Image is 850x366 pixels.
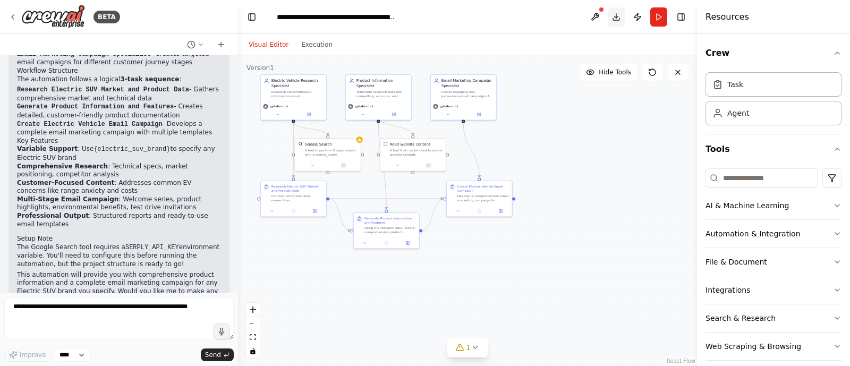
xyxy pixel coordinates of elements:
button: AI & Machine Learning [705,192,841,219]
button: 1 [447,338,488,358]
img: Logo [21,5,85,29]
code: Email Marketing Campaign Specialist [17,50,151,58]
g: Edge from b24d2d8d-3cfb-4bc7-bc7a-b7b8c9090bee to c9b1cd0d-f242-4d13-a42d-8b5844b82b8a [329,196,350,233]
li: : Addresses common EV concerns like range anxiety and costs [17,179,221,195]
button: Hide right sidebar [674,10,688,24]
div: Conduct comprehensive research on {electric_suv_brand} Electric SUVs including technical specific... [271,194,323,202]
a: React Flow attribution [667,358,695,364]
div: Using the research data, create comprehensive product information for {electric_suv_brand} Electr... [364,226,416,234]
div: Generate Product Information and Features [364,216,416,225]
div: Read website content [390,142,430,147]
button: Switch to previous chat [183,38,208,51]
div: Research Electric SUV Market and Product Data [271,184,323,193]
div: BETA [93,11,120,23]
g: Edge from 89dc18a7-9041-4d3c-8ca1-577ee20898e5 to 645e6fa3-d908-4b67-a528-8c43cca64fd5 [291,123,330,135]
div: Generate Product Information and FeaturesUsing the research data, create comprehensive product in... [353,212,420,249]
button: Click to speak your automation idea [214,324,229,339]
strong: Customer-Focused Content [17,179,114,186]
code: {electric_suv_brand} [93,146,170,153]
p: The Google Search tool requires a environment variable. You'll need to configure this before runn... [17,243,221,269]
div: Version 1 [246,64,274,72]
li: - Creates targeted email campaigns for different customer journey stages [17,50,221,67]
button: Hide left sidebar [244,10,259,24]
div: Agent [727,108,749,118]
button: Search & Research [705,304,841,332]
li: : Technical specs, market positioning, competitor analysis [17,163,221,179]
button: Visual Editor [242,38,295,51]
button: No output available [468,208,490,214]
strong: Comprehensive Research [17,163,108,170]
g: Edge from b24d2d8d-3cfb-4bc7-bc7a-b7b8c9090bee to 8b40b546-6f04-414d-9415-3cd7357296fd [329,196,443,201]
button: Improve [4,348,50,362]
li: - Creates detailed, customer-friendly product documentation [17,103,221,120]
button: No output available [282,208,304,214]
div: Email Marketing Campaign SpecialistCreate engaging and persuasive email campaigns for {electric_s... [430,74,497,121]
code: SERPLY_API_KEY [125,244,179,251]
li: : Welcome series, product highlights, environmental benefits, test drive invitations [17,195,221,212]
div: Create Electric Vehicle Email Campaign [457,184,509,193]
span: gpt-4o-mini [270,104,288,108]
g: Edge from b8f1c229-5f51-45d2-bc1a-675feb3c1b13 to 8b40b546-6f04-414d-9415-3cd7357296fd [461,123,482,177]
span: Hide Tools [599,68,631,76]
div: Product Information Specialist [356,78,408,89]
button: zoom out [246,317,260,330]
div: Google Search [305,142,332,147]
span: Send [205,351,221,359]
span: gpt-4o-mini [355,104,373,108]
div: A tool that can be used to read a website content. [390,148,443,157]
div: Research comprehensive information about {electric_suv_brand} Electric SUVs, including specificat... [271,90,323,98]
button: Integrations [705,276,841,304]
div: Electric Vehicle Research Specialist [271,78,323,89]
button: Open in side panel [328,162,359,168]
button: zoom in [246,303,260,317]
button: Open in side panel [464,111,494,117]
g: Edge from 89dc18a7-9041-4d3c-8ca1-577ee20898e5 to b24d2d8d-3cfb-4bc7-bc7a-b7b8c9090bee [291,123,296,177]
g: Edge from 709b80ff-330d-4ad0-aeeb-01fd3515a8e0 to c9b1cd0d-f242-4d13-a42d-8b5844b82b8a [376,117,389,209]
g: Edge from 709b80ff-330d-4ad0-aeeb-01fd3515a8e0 to 1bed31f4-1b72-43af-a9a9-330e05d44f0f [376,117,415,135]
button: Execution [295,38,339,51]
li: - Gathers comprehensive market and technical data [17,86,221,103]
img: SerplyWebSearchTool [299,142,303,146]
button: Send [201,348,234,361]
div: Product Information SpecialistTransform research data into compelling, accurate, and detailed pro... [345,74,412,121]
img: ScrapeWebsiteTool [384,142,388,146]
div: Email Marketing Campaign Specialist [441,78,493,89]
strong: Multi-Stage Email Campaign [17,195,118,203]
div: ScrapeWebsiteToolRead website contentA tool that can be used to read a website content. [380,138,446,172]
button: Open in side panel [491,208,509,214]
button: Hide Tools [580,64,637,81]
span: Improve [20,351,46,359]
div: Create engaging and persuasive email campaigns for {electric_suv_brand} Electric SUVs that drive ... [441,90,493,98]
div: A tool to perform Google search with a search_query. [305,148,358,157]
button: fit view [246,330,260,344]
span: gpt-4o-mini [440,104,458,108]
code: Research Electric SUV Market and Product Data [17,86,189,93]
div: Create Electric Vehicle Email CampaignDevelop a comprehensive email marketing campaign for {elect... [446,181,513,217]
g: Edge from c9b1cd0d-f242-4d13-a42d-8b5844b82b8a to 8b40b546-6f04-414d-9415-3cd7357296fd [422,196,443,233]
button: Web Scraping & Browsing [705,333,841,360]
div: Research Electric SUV Market and Product DataConduct comprehensive research on {electric_suv_bran... [260,181,327,217]
button: toggle interactivity [246,344,260,358]
div: Task [727,79,743,90]
li: : Use to specify any Electric SUV brand [17,145,221,162]
h2: Setup Note [17,235,221,243]
button: Open in side panel [398,240,416,246]
span: 1 [466,342,471,353]
button: Tools [705,134,841,164]
button: Open in side panel [294,111,324,117]
div: Transform research data into compelling, accurate, and detailed product information for {electric... [356,90,408,98]
h4: Resources [705,11,749,23]
button: Crew [705,38,841,68]
li: : Structured reports and ready-to-use email templates [17,212,221,228]
p: The automation follows a logical : [17,75,221,84]
div: Develop a comprehensive email marketing campaign for {electric_suv_brand} Electric SUVs using the... [457,194,509,202]
p: This automation will provide you with comprehensive product information and a complete email mark... [17,271,221,312]
nav: breadcrumb [277,12,396,22]
button: Open in side panel [305,208,324,214]
div: Electric Vehicle Research SpecialistResearch comprehensive information about {electric_suv_brand}... [260,74,327,121]
div: SerplyWebSearchToolGoogle SearchA tool to perform Google search with a search_query. [295,138,361,172]
strong: Variable Support [17,145,78,152]
strong: Professional Output [17,212,89,219]
div: Crew [705,68,841,134]
strong: 3-task sequence [121,75,180,83]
